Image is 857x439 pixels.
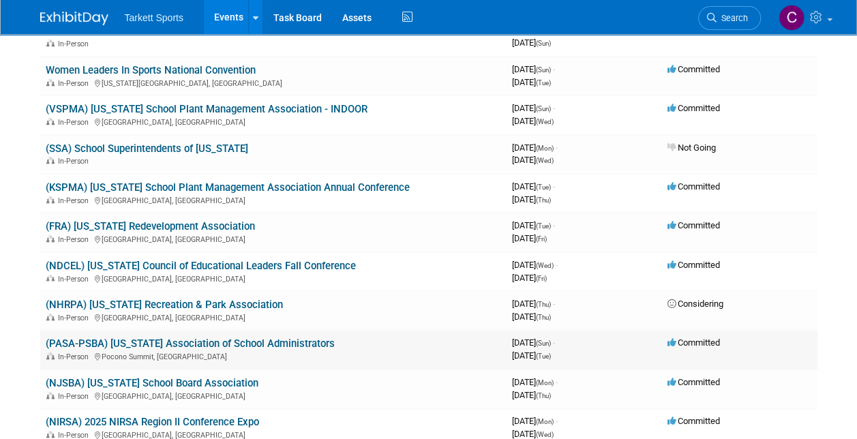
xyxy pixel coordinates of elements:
[58,196,93,205] span: In-Person
[512,155,554,165] span: [DATE]
[46,350,501,361] div: Pocono Summit, [GEOGRAPHIC_DATA]
[58,40,93,48] span: In-Person
[536,196,551,204] span: (Thu)
[58,275,93,284] span: In-Person
[667,377,720,387] span: Committed
[46,64,256,76] a: Women Leaders In Sports National Convention
[536,275,547,282] span: (Fri)
[58,79,93,88] span: In-Person
[512,220,555,230] span: [DATE]
[667,142,716,153] span: Not Going
[46,116,501,127] div: [GEOGRAPHIC_DATA], [GEOGRAPHIC_DATA]
[46,220,255,232] a: (FRA) [US_STATE] Redevelopment Association
[512,390,551,400] span: [DATE]
[536,235,547,243] span: (Fri)
[536,314,551,321] span: (Thu)
[512,181,555,192] span: [DATE]
[667,220,720,230] span: Committed
[512,142,558,153] span: [DATE]
[512,337,555,348] span: [DATE]
[46,390,501,401] div: [GEOGRAPHIC_DATA], [GEOGRAPHIC_DATA]
[46,103,367,115] a: (VSPMA) [US_STATE] School Plant Management Association - INDOOR
[667,337,720,348] span: Committed
[512,273,547,283] span: [DATE]
[536,157,554,164] span: (Wed)
[46,314,55,320] img: In-Person Event
[46,181,410,194] a: (KSPMA) [US_STATE] School Plant Management Association Annual Conference
[536,339,551,347] span: (Sun)
[553,64,555,74] span: -
[717,13,748,23] span: Search
[46,275,55,282] img: In-Person Event
[46,299,283,311] a: (NHRPA) [US_STATE] Recreation & Park Association
[46,392,55,399] img: In-Person Event
[58,118,93,127] span: In-Person
[46,337,335,350] a: (PASA-PSBA) [US_STATE] Association of School Administrators
[512,37,551,48] span: [DATE]
[58,352,93,361] span: In-Person
[553,220,555,230] span: -
[512,194,551,205] span: [DATE]
[46,157,55,164] img: In-Person Event
[536,145,554,152] span: (Mon)
[512,377,558,387] span: [DATE]
[536,79,551,87] span: (Tue)
[46,377,258,389] a: (NJSBA) [US_STATE] School Board Association
[667,64,720,74] span: Committed
[512,312,551,322] span: [DATE]
[46,77,501,88] div: [US_STATE][GEOGRAPHIC_DATA], [GEOGRAPHIC_DATA]
[512,429,554,439] span: [DATE]
[512,350,551,361] span: [DATE]
[556,142,558,153] span: -
[46,260,356,272] a: (NDCEL) [US_STATE] Council of Educational Leaders Fall Conference
[536,183,551,191] span: (Tue)
[46,40,55,46] img: In-Person Event
[46,352,55,359] img: In-Person Event
[46,194,501,205] div: [GEOGRAPHIC_DATA], [GEOGRAPHIC_DATA]
[46,118,55,125] img: In-Person Event
[553,181,555,192] span: -
[536,418,554,425] span: (Mon)
[46,431,55,438] img: In-Person Event
[536,222,551,230] span: (Tue)
[667,416,720,426] span: Committed
[779,5,805,31] img: Christa Collins
[46,312,501,322] div: [GEOGRAPHIC_DATA], [GEOGRAPHIC_DATA]
[667,260,720,270] span: Committed
[556,416,558,426] span: -
[536,40,551,47] span: (Sun)
[536,379,554,387] span: (Mon)
[553,337,555,348] span: -
[536,392,551,399] span: (Thu)
[46,273,501,284] div: [GEOGRAPHIC_DATA], [GEOGRAPHIC_DATA]
[58,235,93,244] span: In-Person
[46,235,55,242] img: In-Person Event
[512,260,558,270] span: [DATE]
[512,233,547,243] span: [DATE]
[667,299,723,309] span: Considering
[536,262,554,269] span: (Wed)
[46,79,55,86] img: In-Person Event
[512,77,551,87] span: [DATE]
[46,196,55,203] img: In-Person Event
[553,103,555,113] span: -
[512,103,555,113] span: [DATE]
[46,142,248,155] a: (SSA) School Superintendents of [US_STATE]
[553,299,555,309] span: -
[556,377,558,387] span: -
[536,118,554,125] span: (Wed)
[512,64,555,74] span: [DATE]
[58,157,93,166] span: In-Person
[58,314,93,322] span: In-Person
[512,416,558,426] span: [DATE]
[536,352,551,360] span: (Tue)
[512,299,555,309] span: [DATE]
[40,12,108,25] img: ExhibitDay
[667,103,720,113] span: Committed
[512,116,554,126] span: [DATE]
[46,233,501,244] div: [GEOGRAPHIC_DATA], [GEOGRAPHIC_DATA]
[556,260,558,270] span: -
[536,301,551,308] span: (Thu)
[58,392,93,401] span: In-Person
[536,105,551,112] span: (Sun)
